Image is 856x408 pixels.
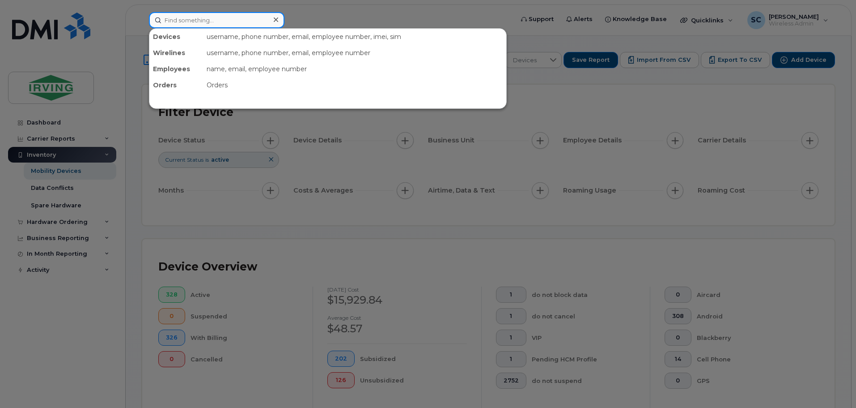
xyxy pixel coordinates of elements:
[149,61,203,77] div: Employees
[203,61,506,77] div: name, email, employee number
[149,29,203,45] div: Devices
[203,29,506,45] div: username, phone number, email, employee number, imei, sim
[203,77,506,93] div: Orders
[149,45,203,61] div: Wirelines
[149,77,203,93] div: Orders
[203,45,506,61] div: username, phone number, email, employee number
